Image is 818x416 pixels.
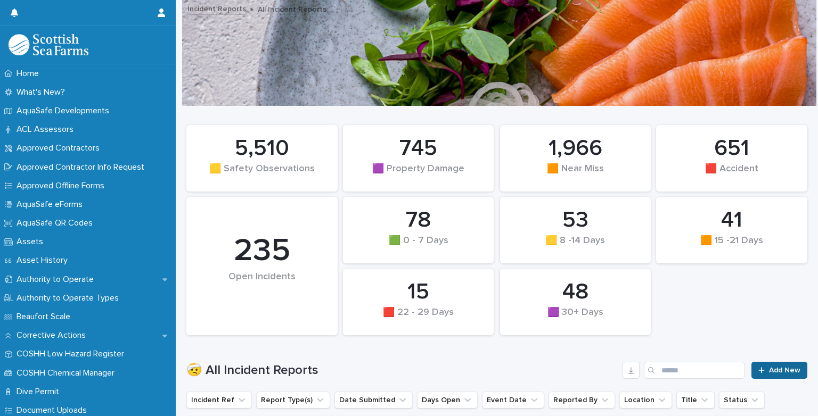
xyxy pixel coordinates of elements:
[361,135,476,162] div: 745
[518,235,633,257] div: 🟨 8 -14 Days
[12,368,123,378] p: COSHH Chemical Manager
[12,330,94,340] p: Corrective Actions
[204,163,320,186] div: 🟨 Safety Observations
[12,181,113,191] p: Approved Offline Forms
[334,392,413,409] button: Date Submitted
[549,392,615,409] button: Reported By
[12,237,52,247] p: Assets
[12,124,82,135] p: ACL Assessors
[518,207,633,234] div: 53
[186,363,618,378] h1: 🤕 All Incident Reports
[719,392,765,409] button: Status
[676,392,715,409] button: Title
[674,235,789,257] div: 🟧 15 -21 Days
[361,163,476,186] div: 🟪 Property Damage
[674,135,789,162] div: 651
[12,293,127,303] p: Authority to Operate Types
[186,392,252,409] button: Incident Ref
[518,135,633,162] div: 1,966
[12,405,95,415] p: Document Uploads
[12,199,91,210] p: AquaSafe eForms
[769,367,800,374] span: Add New
[417,392,478,409] button: Days Open
[9,34,88,55] img: bPIBxiqnSb2ggTQWdOVV
[619,392,672,409] button: Location
[518,163,633,186] div: 🟧 Near Miss
[644,362,745,379] input: Search
[674,163,789,186] div: 🟥 Accident
[204,271,320,305] div: Open Incidents
[674,207,789,234] div: 41
[12,87,73,97] p: What's New?
[518,279,633,305] div: 48
[12,255,76,265] p: Asset History
[361,307,476,329] div: 🟥 22 - 29 Days
[12,69,47,79] p: Home
[361,207,476,234] div: 78
[258,3,326,14] p: All Incident Reports
[12,218,101,228] p: AquaSafe QR Codes
[12,106,118,116] p: AquaSafe Developments
[518,307,633,329] div: 🟪 30+ Days
[12,387,68,397] p: Dive Permit
[361,279,476,305] div: 15
[12,312,79,322] p: Beaufort Scale
[204,232,320,270] div: 235
[204,135,320,162] div: 5,510
[12,143,108,153] p: Approved Contractors
[12,349,133,359] p: COSHH Low Hazard Register
[751,362,807,379] a: Add New
[256,392,330,409] button: Report Type(s)
[12,162,153,172] p: Approved Contractor Info Request
[12,274,102,285] p: Authority to Operate
[482,392,544,409] button: Event Date
[187,2,246,14] a: Incident Reports
[361,235,476,257] div: 🟩 0 - 7 Days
